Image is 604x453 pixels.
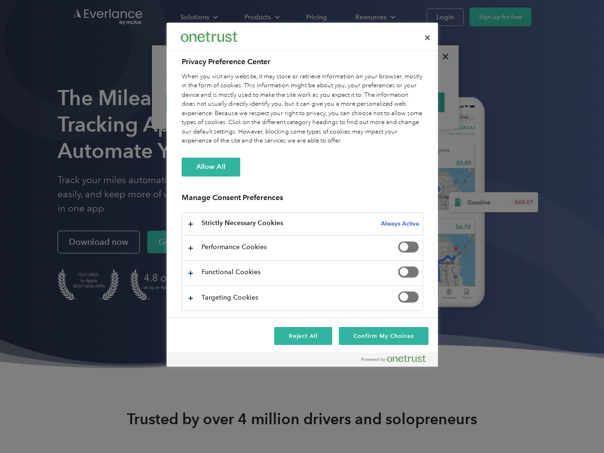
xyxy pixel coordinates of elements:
[182,193,423,208] h3: Manage Consent Preferences
[167,23,438,367] div: Privacy Preference Center
[181,27,237,46] div: Everlance
[361,355,426,362] img: Powered by OneTrust Opens in a new Tab
[182,56,423,67] h2: Privacy Preference Center
[361,355,433,367] a: Powered by OneTrust Opens in a new Tab
[181,32,237,42] img: Everlance
[182,158,240,176] button: Allow All
[182,72,423,146] div: When you visit any website, it may store or retrieve information on your browser, mostly in the f...
[274,327,333,345] button: Reject All
[339,327,428,345] button: Confirm My Choices
[167,23,438,367] div: Preference center
[417,27,438,48] button: Close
